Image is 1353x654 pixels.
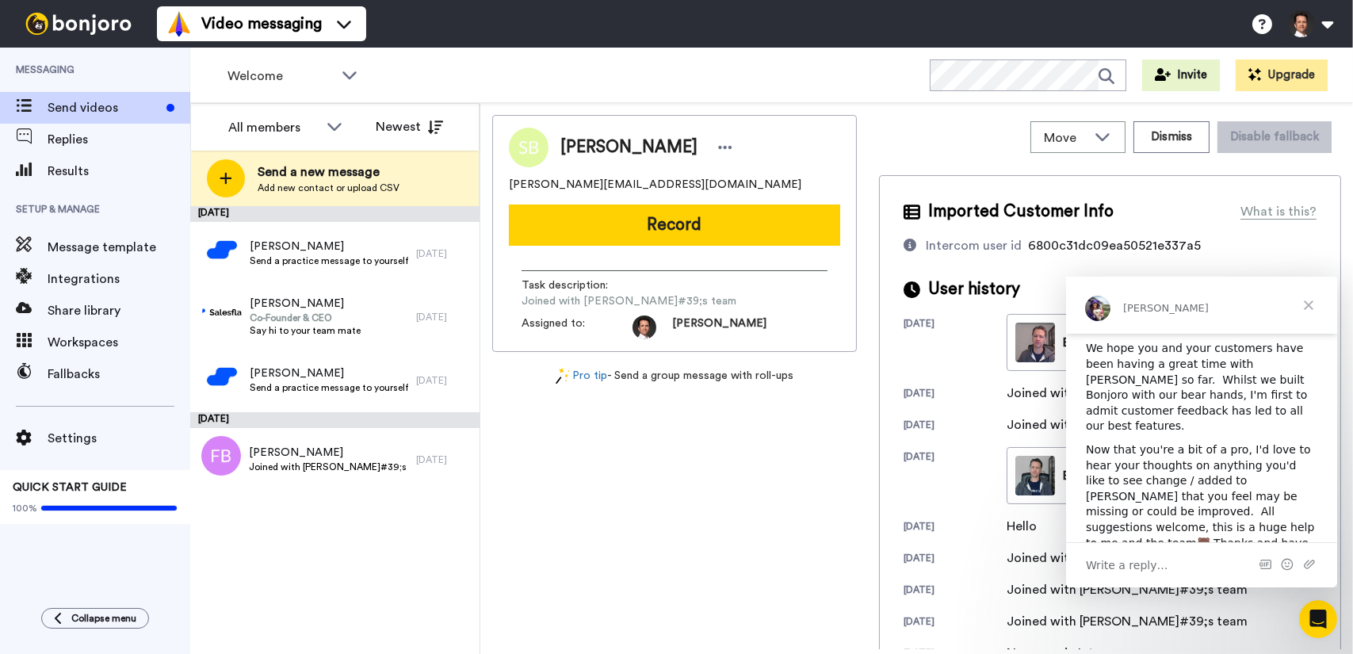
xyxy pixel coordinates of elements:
button: Upgrade [1236,59,1328,91]
span: Send a practice message to yourself [250,254,408,267]
span: Assigned to: [522,316,633,339]
img: fb.png [201,436,241,476]
span: QUICK START GUIDE [13,482,127,493]
img: 25a09ee6-65ca-4dac-8c5d-155c1396d08a.png [202,230,242,270]
div: Joined with [PERSON_NAME]#39;s team [1007,580,1248,599]
span: Send videos [48,98,160,117]
span: Video messaging [201,13,322,35]
button: Invite [1142,59,1220,91]
div: [DATE] [904,450,1007,504]
span: Co-Founder & CEO [250,312,361,324]
span: Task description : [522,277,633,293]
button: Newest [364,111,455,143]
iframe: Intercom live chat [1299,600,1337,638]
div: [DATE] [904,419,1007,434]
div: [DATE] [904,552,1007,568]
span: Replies [48,130,190,149]
span: Send a practice message to yourself [250,381,408,394]
div: Joined with [PERSON_NAME]#39;s team [1007,549,1248,568]
span: Message template [48,238,190,257]
span: [PERSON_NAME] [250,296,361,312]
img: Image of Sarah Bax [509,128,548,167]
span: Share library [48,301,190,320]
iframe: Intercom live chat message [1066,277,1337,587]
img: vm-color.svg [166,11,192,36]
div: [DATE] [190,206,480,222]
span: Say hi to your team mate [250,324,361,337]
div: [DATE] [904,583,1007,599]
span: Integrations [48,270,190,289]
div: Hello [1007,517,1086,536]
a: Pro tip [556,368,608,384]
span: Settings [48,429,190,448]
button: Collapse menu [41,608,149,629]
span: 100% [13,502,37,514]
div: [DATE] [904,317,1007,371]
img: bj-logo-header-white.svg [19,13,138,35]
div: By [PERSON_NAME] [1063,333,1176,352]
span: Joined with [PERSON_NAME]#39;s team [249,461,408,473]
div: [DATE] [904,387,1007,403]
span: Results [48,162,190,181]
div: [DATE] [190,412,480,428]
span: [PERSON_NAME] [249,445,408,461]
div: [DATE] [904,615,1007,631]
div: [DATE] [416,374,472,387]
div: [DATE] [416,453,472,466]
button: Record [509,205,840,246]
span: [PERSON_NAME][EMAIL_ADDRESS][DOMAIN_NAME] [509,177,801,193]
div: [DATE] [416,311,472,323]
div: All members [228,118,319,137]
span: Send a new message [258,163,399,182]
div: Joined with [PERSON_NAME]#39;s team [1007,384,1248,403]
img: 9391fff1-bf02-41c2-8a2f-856285bfcf61-thumb.jpg [1015,323,1055,362]
span: Collapse menu [71,612,136,625]
a: By[PERSON_NAME][DATE] [1007,447,1230,504]
div: Joined with [PERSON_NAME]#39;s team [1007,612,1248,631]
div: [DATE] [416,247,472,260]
div: - Send a group message with roll-ups [492,368,857,384]
span: Fallbacks [48,365,190,384]
div: [DATE] [904,520,1007,536]
span: User history [928,277,1020,301]
div: Intercom user id [926,236,1022,255]
img: photo.jpg [633,316,656,339]
span: [PERSON_NAME] [250,239,408,254]
span: [PERSON_NAME] [672,316,766,339]
img: 0a0cc1f7-fbbf-4760-9177-14bc26de692a.png [202,357,242,396]
div: Joined with [PERSON_NAME]#39;s team [1007,415,1248,434]
div: What is this? [1240,202,1317,221]
img: magic-wand.svg [556,368,570,384]
a: By[PERSON_NAME][DATE] [1007,314,1230,371]
button: Disable fallback [1217,121,1332,153]
span: Move [1044,128,1087,147]
span: Workspaces [48,333,190,352]
span: Welcome [227,67,334,86]
img: d629ba1e-6ac4-4513-9551-a4895c781388-thumb.jpg [1015,456,1055,495]
span: [PERSON_NAME] [560,136,698,159]
span: Joined with [PERSON_NAME]#39;s team [522,293,736,309]
img: b46bb965-4e23-4ed9-af25-8a5ad06f61ca.png [202,293,242,333]
span: Add new contact or upload CSV [258,182,399,194]
div: By [PERSON_NAME] [1063,466,1176,485]
span: [PERSON_NAME] [250,365,408,381]
span: Imported Customer Info [928,200,1114,224]
span: 6800c31dc09ea50521e337a5 [1028,239,1201,252]
button: Dismiss [1133,121,1210,153]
